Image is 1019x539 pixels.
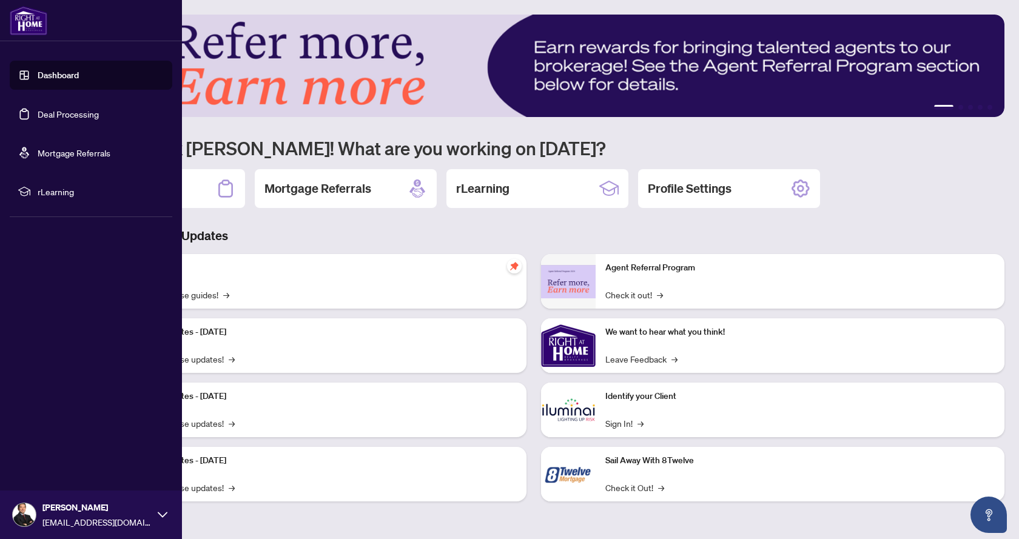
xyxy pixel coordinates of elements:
[38,70,79,81] a: Dashboard
[958,105,963,110] button: 2
[605,326,995,339] p: We want to hear what you think!
[507,259,522,273] span: pushpin
[127,454,517,467] p: Platform Updates - [DATE]
[223,288,229,301] span: →
[970,497,1007,533] button: Open asap
[648,180,731,197] h2: Profile Settings
[229,352,235,366] span: →
[658,481,664,494] span: →
[456,180,509,197] h2: rLearning
[38,185,164,198] span: rLearning
[541,318,596,373] img: We want to hear what you think!
[987,105,992,110] button: 5
[13,503,36,526] img: Profile Icon
[264,180,371,197] h2: Mortgage Referrals
[637,417,644,430] span: →
[657,288,663,301] span: →
[63,227,1004,244] h3: Brokerage & Industry Updates
[229,481,235,494] span: →
[605,352,678,366] a: Leave Feedback→
[38,147,110,158] a: Mortgage Referrals
[10,6,47,35] img: logo
[127,326,517,339] p: Platform Updates - [DATE]
[229,417,235,430] span: →
[605,417,644,430] a: Sign In!→
[671,352,678,366] span: →
[978,105,983,110] button: 4
[127,390,517,403] p: Platform Updates - [DATE]
[605,261,995,275] p: Agent Referral Program
[42,501,152,514] span: [PERSON_NAME]
[38,109,99,119] a: Deal Processing
[605,390,995,403] p: Identify your Client
[968,105,973,110] button: 3
[127,261,517,275] p: Self-Help
[605,288,663,301] a: Check it out!→
[42,515,152,529] span: [EMAIL_ADDRESS][DOMAIN_NAME]
[63,15,1004,117] img: Slide 0
[63,136,1004,159] h1: Welcome back [PERSON_NAME]! What are you working on [DATE]?
[541,447,596,501] img: Sail Away With 8Twelve
[541,383,596,437] img: Identify your Client
[934,105,953,110] button: 1
[541,265,596,298] img: Agent Referral Program
[605,481,664,494] a: Check it Out!→
[605,454,995,467] p: Sail Away With 8Twelve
